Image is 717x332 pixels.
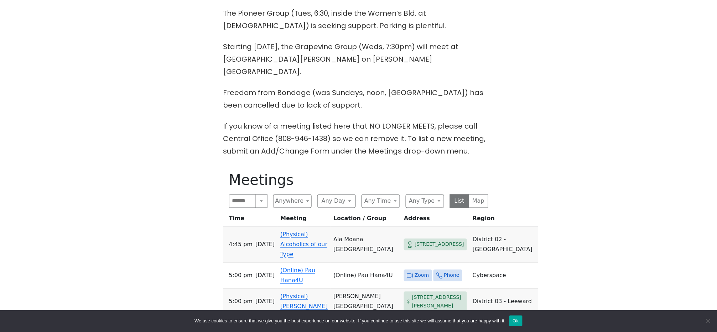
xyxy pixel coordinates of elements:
span: No [705,317,712,325]
span: Phone [444,271,459,280]
span: [DATE] [255,271,275,281]
span: [STREET_ADDRESS] [415,240,464,249]
th: Region [470,214,538,227]
p: Freedom from Bondage (was Sundays, noon, [GEOGRAPHIC_DATA]) has been cancelled due to lack of sup... [223,87,494,111]
h1: Meetings [229,172,488,189]
button: List [450,194,469,208]
td: [PERSON_NAME][GEOGRAPHIC_DATA] [331,289,401,315]
span: 4:45 PM [229,240,253,250]
span: [DATE] [255,240,275,250]
button: Ok [509,316,523,326]
button: Search [256,194,267,208]
span: 5:00 PM [229,271,253,281]
td: Cyberspace [470,263,538,289]
td: Ala Moana [GEOGRAPHIC_DATA] [331,227,401,263]
th: Location / Group [331,214,401,227]
td: (Online) Pau Hana4U [331,263,401,289]
span: [DATE] [255,297,275,307]
th: Address [401,214,470,227]
p: The Pioneer Group (Tues, 6:30, inside the Women’s Bld. at [DEMOGRAPHIC_DATA]) is seeking support.... [223,7,494,32]
button: Any Type [406,194,444,208]
span: We use cookies to ensure that we give you the best experience on our website. If you continue to ... [194,317,505,325]
input: Search [229,194,256,208]
a: (Physical) Alcoholics of our Type [280,231,327,258]
td: District 03 - Leeward [470,289,538,315]
button: Map [469,194,488,208]
span: 5:00 PM [229,297,253,307]
a: (Physical) [PERSON_NAME] [280,293,328,310]
th: Meeting [277,214,331,227]
button: Anywhere [273,194,312,208]
a: (Online) Pau Hana4U [280,267,315,284]
button: Any Time [362,194,400,208]
button: Any Day [317,194,356,208]
span: Zoom [415,271,429,280]
td: District 02 - [GEOGRAPHIC_DATA] [470,227,538,263]
p: Starting [DATE], the Grapevine Group (Weds, 7:30pm) will meet at [GEOGRAPHIC_DATA][PERSON_NAME] o... [223,41,494,78]
th: Time [223,214,278,227]
p: If you know of a meeting listed here that NO LONGER MEETS, please call Central Office (808-946-14... [223,120,494,157]
span: [STREET_ADDRESS][PERSON_NAME] [412,293,464,311]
